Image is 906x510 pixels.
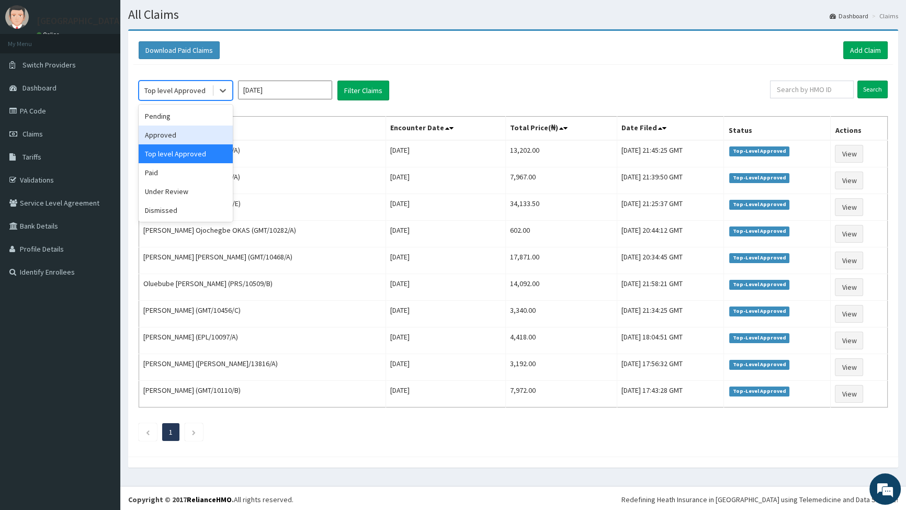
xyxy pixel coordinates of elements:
span: Top-Level Approved [729,387,789,396]
a: Online [37,31,62,38]
td: [DATE] 18:04:51 GMT [617,327,724,354]
td: [DATE] 21:39:50 GMT [617,167,724,194]
span: We're online! [61,132,144,237]
td: [PERSON_NAME] Ojochegbe OKAS (GMT/10282/A) [139,221,386,247]
td: [DATE] [386,167,506,194]
td: [DATE] [386,381,506,407]
td: 7,967.00 [506,167,617,194]
th: Total Price(₦) [506,117,617,141]
td: [DATE] [386,194,506,221]
a: View [835,225,863,243]
td: [PERSON_NAME] ([PERSON_NAME]/13816/A) [139,354,386,381]
a: View [835,358,863,376]
td: [DATE] 20:44:12 GMT [617,221,724,247]
span: Switch Providers [22,60,76,70]
p: [GEOGRAPHIC_DATA] [37,16,123,26]
input: Search [857,81,888,98]
img: User Image [5,5,29,29]
td: [DATE] 17:43:28 GMT [617,381,724,407]
td: [DATE] [386,221,506,247]
td: [DATE] [386,247,506,274]
div: Top level Approved [144,85,206,96]
span: Top-Level Approved [729,146,789,156]
span: Top-Level Approved [729,173,789,183]
td: Oluebube [PERSON_NAME] (PRS/10509/B) [139,274,386,301]
td: [PERSON_NAME] (RPO/10092/E) [139,194,386,221]
td: [DATE] [386,301,506,327]
td: 602.00 [506,221,617,247]
img: d_794563401_company_1708531726252_794563401 [19,52,42,78]
strong: Copyright © 2017 . [128,495,234,504]
td: 14,092.00 [506,274,617,301]
div: Top level Approved [139,144,233,163]
td: [DATE] 21:45:25 GMT [617,140,724,167]
button: Filter Claims [337,81,389,100]
li: Claims [869,12,898,20]
span: Top-Level Approved [729,360,789,369]
span: Top-Level Approved [729,253,789,263]
td: [DATE] 17:56:32 GMT [617,354,724,381]
td: 7,972.00 [506,381,617,407]
th: Actions [831,117,888,141]
th: Encounter Date [386,117,506,141]
td: [PERSON_NAME] (CHG/10011/A) [139,140,386,167]
a: Dashboard [830,12,868,20]
th: Date Filed [617,117,724,141]
span: Claims [22,129,43,139]
div: Paid [139,163,233,182]
td: [DATE] [386,140,506,167]
a: View [835,385,863,403]
td: 3,192.00 [506,354,617,381]
th: Name [139,117,386,141]
div: Minimize live chat window [172,5,197,30]
td: [DATE] 21:58:21 GMT [617,274,724,301]
td: 4,418.00 [506,327,617,354]
div: Chat with us now [54,59,176,72]
a: View [835,145,863,163]
td: [DATE] [386,274,506,301]
td: [DATE] 21:34:25 GMT [617,301,724,327]
span: Top-Level Approved [729,226,789,236]
span: Top-Level Approved [729,307,789,316]
div: Dismissed [139,201,233,220]
td: [PERSON_NAME] (GMT/10526/A) [139,167,386,194]
td: [PERSON_NAME] [PERSON_NAME] (GMT/10468/A) [139,247,386,274]
a: View [835,278,863,296]
span: Tariffs [22,152,41,162]
div: Under Review [139,182,233,201]
a: RelianceHMO [187,495,232,504]
a: Previous page [145,427,150,437]
a: Page 1 is your current page [169,427,173,437]
span: Top-Level Approved [729,200,789,209]
span: Top-Level Approved [729,280,789,289]
div: Approved [139,126,233,144]
div: Redefining Heath Insurance in [GEOGRAPHIC_DATA] using Telemedicine and Data Science! [621,494,898,505]
button: Download Paid Claims [139,41,220,59]
td: 17,871.00 [506,247,617,274]
span: Top-Level Approved [729,333,789,343]
td: [PERSON_NAME] (EPL/10097/A) [139,327,386,354]
input: Search by HMO ID [770,81,854,98]
textarea: Type your message and hit 'Enter' [5,286,199,322]
a: View [835,252,863,269]
td: [DATE] [386,354,506,381]
a: Next page [191,427,196,437]
td: 3,340.00 [506,301,617,327]
a: View [835,305,863,323]
div: Pending [139,107,233,126]
a: View [835,172,863,189]
td: 34,133.50 [506,194,617,221]
input: Select Month and Year [238,81,332,99]
a: View [835,198,863,216]
span: Dashboard [22,83,56,93]
a: Add Claim [843,41,888,59]
th: Status [724,117,831,141]
h1: All Claims [128,8,898,21]
td: 13,202.00 [506,140,617,167]
td: [PERSON_NAME] (GMT/10456/C) [139,301,386,327]
td: [DATE] 21:25:37 GMT [617,194,724,221]
a: View [835,332,863,349]
td: [PERSON_NAME] (GMT/10110/B) [139,381,386,407]
td: [DATE] [386,327,506,354]
td: [DATE] 20:34:45 GMT [617,247,724,274]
